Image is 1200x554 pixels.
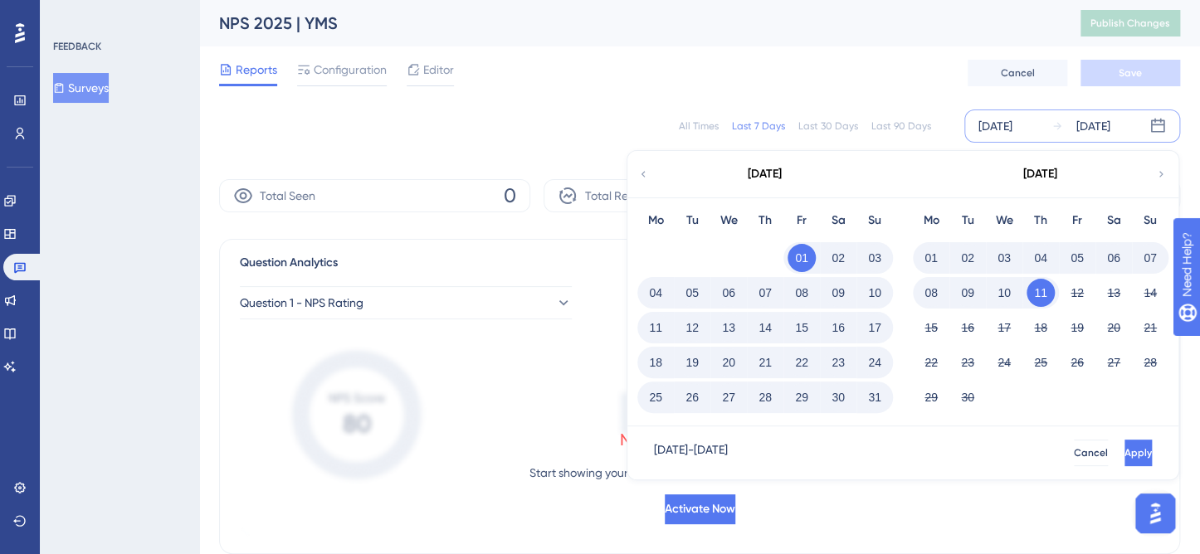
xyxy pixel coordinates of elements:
[954,383,982,411] button: 30
[861,348,889,377] button: 24
[824,279,852,307] button: 09
[584,186,670,206] span: Total Responses
[1136,313,1164,342] button: 21
[968,60,1067,86] button: Cancel
[1022,211,1059,231] div: Th
[978,116,1012,136] div: [DATE]
[917,279,945,307] button: 08
[1100,244,1128,272] button: 06
[954,313,982,342] button: 16
[824,348,852,377] button: 23
[678,279,706,307] button: 05
[751,313,779,342] button: 14
[861,313,889,342] button: 17
[637,211,674,231] div: Mo
[665,499,735,519] span: Activate Now
[1063,279,1091,307] button: 12
[861,279,889,307] button: 10
[219,12,1039,35] div: NPS 2025 | YMS
[1100,313,1128,342] button: 20
[917,383,945,411] button: 29
[1076,116,1110,136] div: [DATE]
[1063,313,1091,342] button: 19
[678,383,706,411] button: 26
[990,279,1018,307] button: 10
[1136,348,1164,377] button: 28
[641,383,670,411] button: 25
[990,244,1018,272] button: 03
[641,279,670,307] button: 04
[260,186,315,206] span: Total Seen
[641,348,670,377] button: 18
[824,383,852,411] button: 30
[1136,279,1164,307] button: 14
[1136,244,1164,272] button: 07
[1074,440,1108,466] button: Cancel
[1059,211,1095,231] div: Fr
[990,313,1018,342] button: 17
[913,211,949,231] div: Mo
[665,494,735,524] button: Activate Now
[917,313,945,342] button: 15
[788,348,816,377] button: 22
[986,211,1022,231] div: We
[861,383,889,411] button: 31
[240,253,338,273] span: Question Analytics
[641,313,670,342] button: 11
[1027,313,1055,342] button: 18
[240,293,363,313] span: Question 1 - NPS Rating
[1124,446,1152,459] span: Apply
[715,348,743,377] button: 20
[788,244,816,272] button: 01
[1095,211,1132,231] div: Sa
[678,348,706,377] button: 19
[954,244,982,272] button: 02
[954,348,982,377] button: 23
[1100,279,1128,307] button: 13
[824,313,852,342] button: 16
[1080,10,1180,36] button: Publish Changes
[53,40,101,53] div: FEEDBACK
[856,211,893,231] div: Su
[504,182,516,209] span: 0
[1063,348,1091,377] button: 26
[824,244,852,272] button: 02
[236,60,277,80] span: Reports
[1001,66,1035,80] span: Cancel
[949,211,986,231] div: Tu
[751,383,779,411] button: 28
[620,428,779,451] div: No Data to Show Yet
[314,60,387,80] span: Configuration
[820,211,856,231] div: Sa
[240,286,572,319] button: Question 1 - NPS Rating
[1027,244,1055,272] button: 04
[1027,279,1055,307] button: 11
[871,119,931,133] div: Last 90 Days
[917,348,945,377] button: 22
[1132,211,1168,231] div: Su
[783,211,820,231] div: Fr
[39,4,104,24] span: Need Help?
[679,119,719,133] div: All Times
[53,73,109,103] button: Surveys
[751,348,779,377] button: 21
[788,279,816,307] button: 08
[1074,446,1108,459] span: Cancel
[529,463,870,483] p: Start showing your survey to your users to unlock its full potential.
[1023,164,1057,184] div: [DATE]
[1124,440,1152,466] button: Apply
[654,440,728,466] div: [DATE] - [DATE]
[732,119,785,133] div: Last 7 Days
[1027,348,1055,377] button: 25
[1119,66,1142,80] span: Save
[715,383,743,411] button: 27
[788,313,816,342] button: 15
[715,279,743,307] button: 06
[1063,244,1091,272] button: 05
[1090,17,1170,30] span: Publish Changes
[748,164,782,184] div: [DATE]
[1080,60,1180,86] button: Save
[747,211,783,231] div: Th
[715,313,743,342] button: 13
